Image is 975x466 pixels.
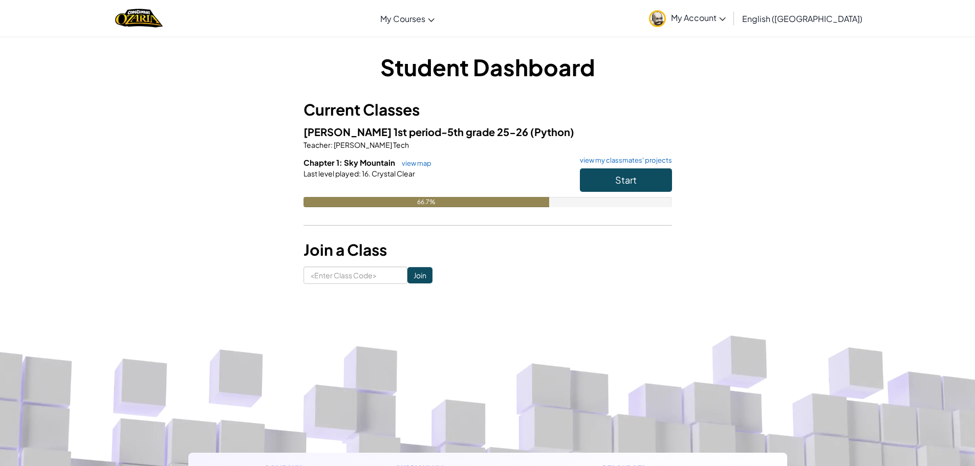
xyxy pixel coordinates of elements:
[397,159,431,167] a: view map
[333,140,409,149] span: [PERSON_NAME] Tech
[380,13,425,24] span: My Courses
[361,169,371,178] span: 16.
[115,8,163,29] a: Ozaria by CodeCombat logo
[371,169,415,178] span: Crystal Clear
[115,8,163,29] img: Home
[304,158,397,167] span: Chapter 1: Sky Mountain
[304,51,672,83] h1: Student Dashboard
[304,197,549,207] div: 66.7%
[304,140,331,149] span: Teacher
[737,5,868,32] a: English ([GEOGRAPHIC_DATA])
[304,267,407,284] input: <Enter Class Code>
[671,12,726,23] span: My Account
[580,168,672,192] button: Start
[304,98,672,121] h3: Current Classes
[375,5,440,32] a: My Courses
[359,169,361,178] span: :
[331,140,333,149] span: :
[304,238,672,261] h3: Join a Class
[407,267,432,283] input: Join
[615,174,637,186] span: Start
[649,10,666,27] img: avatar
[742,13,862,24] span: English ([GEOGRAPHIC_DATA])
[644,2,731,34] a: My Account
[304,169,359,178] span: Last level played
[575,157,672,164] a: view my classmates' projects
[304,125,530,138] span: [PERSON_NAME] 1st period-5th grade 25-26
[530,125,574,138] span: (Python)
